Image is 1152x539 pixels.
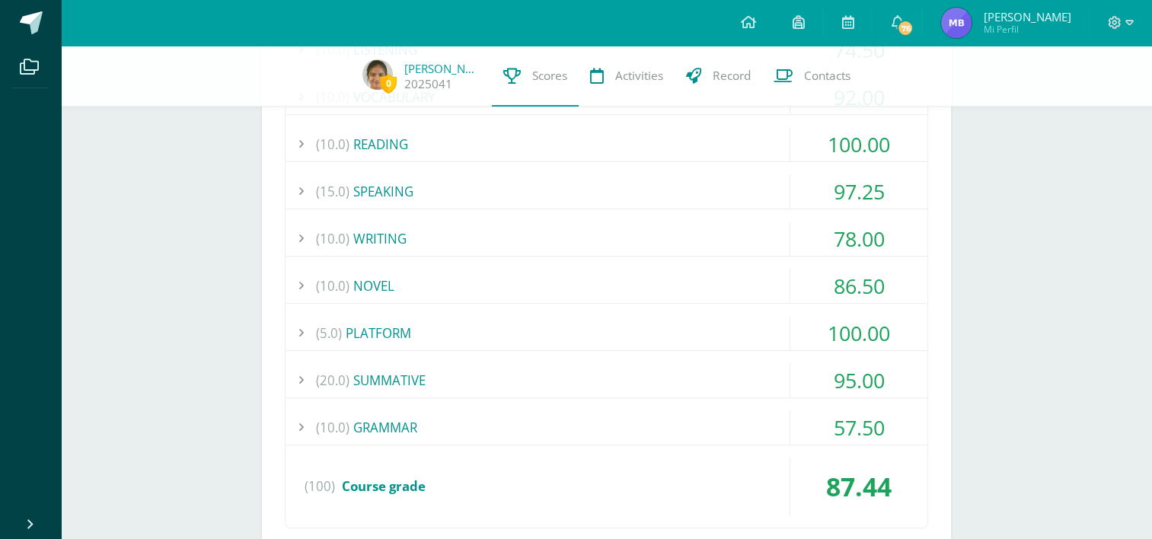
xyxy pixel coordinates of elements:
[380,74,397,93] span: 0
[286,410,927,445] div: GRAMMAR
[404,61,480,76] a: [PERSON_NAME]
[286,127,927,161] div: READING
[713,68,751,84] span: Record
[316,363,349,397] span: (20.0)
[983,23,1071,36] span: Mi Perfil
[316,269,349,303] span: (10.0)
[897,20,914,37] span: 76
[790,410,927,445] div: 57.50
[983,9,1071,24] span: [PERSON_NAME]
[790,174,927,209] div: 97.25
[342,477,426,495] span: Course grade
[316,410,349,445] span: (10.0)
[362,59,393,90] img: 4684625e3063d727a78513927f19c879.png
[286,316,927,350] div: PLATFORM
[579,46,675,107] a: Activities
[286,174,927,209] div: SPEAKING
[316,174,349,209] span: (15.0)
[532,68,567,84] span: Scores
[790,363,927,397] div: 95.00
[941,8,972,38] img: 5a23d9b034233967b44c7c21eeedf540.png
[404,76,452,92] a: 2025041
[316,316,342,350] span: (5.0)
[615,68,663,84] span: Activities
[804,68,850,84] span: Contacts
[316,222,349,256] span: (10.0)
[286,269,927,303] div: NOVEL
[286,363,927,397] div: SUMMATIVE
[762,46,862,107] a: Contacts
[790,222,927,256] div: 78.00
[790,269,927,303] div: 86.50
[286,222,927,256] div: WRITING
[790,127,927,161] div: 100.00
[790,316,927,350] div: 100.00
[305,458,335,515] span: (100)
[790,458,927,515] div: 87.44
[492,46,579,107] a: Scores
[316,127,349,161] span: (10.0)
[675,46,762,107] a: Record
